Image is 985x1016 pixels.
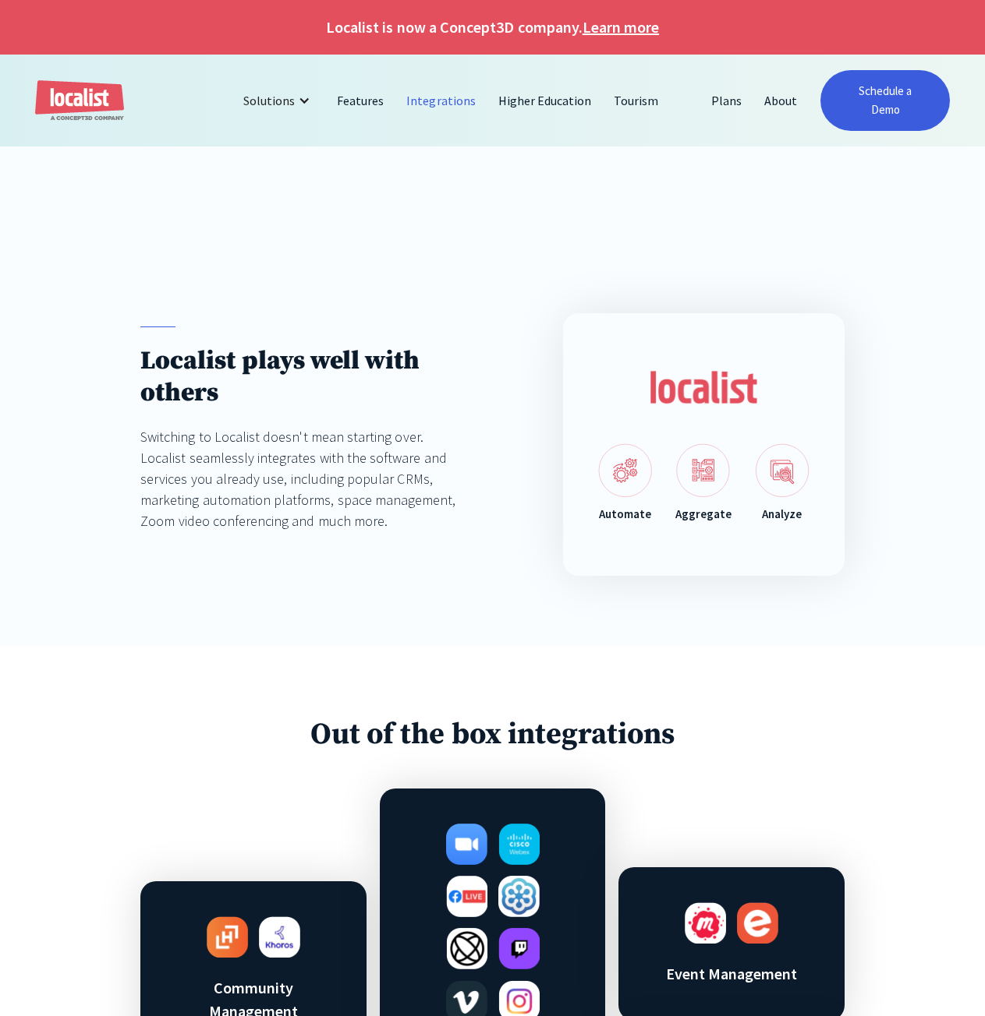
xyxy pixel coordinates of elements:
[762,506,802,524] div: Analyze
[654,962,809,986] h3: Event Management
[140,426,457,531] div: Switching to Localist doesn't mean starting over. Localist seamlessly integrates with the softwar...
[700,82,753,119] a: Plans
[599,506,651,524] div: Automate
[232,82,326,119] div: Solutions
[140,717,844,754] h1: Out of the box integrations
[675,506,732,524] div: Aggregate
[35,80,124,122] a: home
[753,82,809,119] a: About
[603,82,670,119] a: Tourism
[583,16,659,39] a: Learn more
[243,91,295,110] div: Solutions
[326,82,395,119] a: Features
[487,82,604,119] a: Higher Education
[395,82,487,119] a: Integrations
[140,345,457,409] h1: Localist plays well with others
[820,70,950,131] a: Schedule a Demo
